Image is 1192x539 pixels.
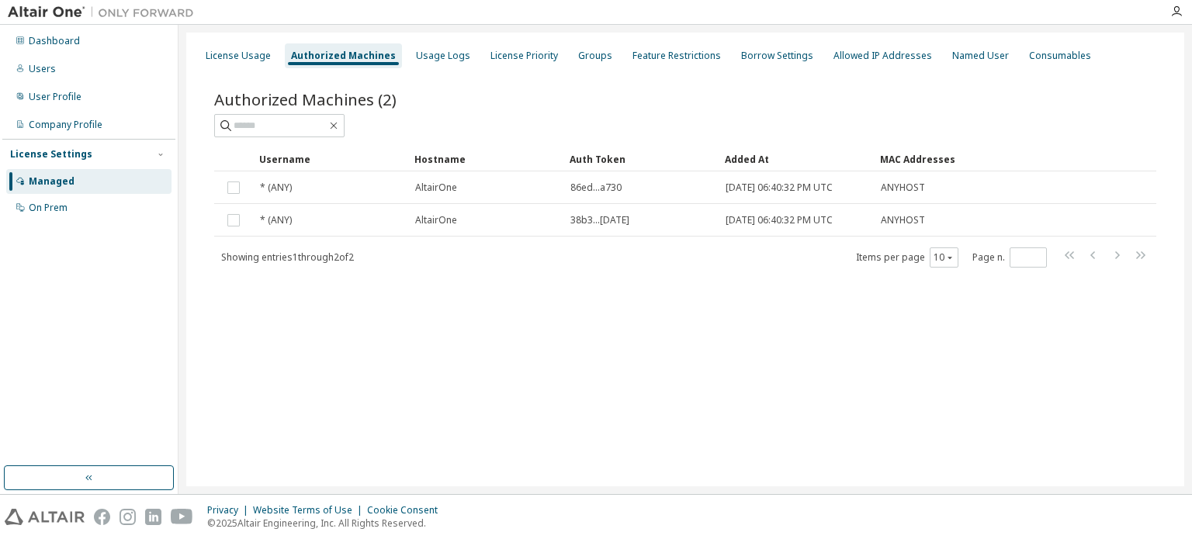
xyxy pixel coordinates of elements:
div: Feature Restrictions [632,50,721,62]
div: Usage Logs [416,50,470,62]
div: Auth Token [570,147,712,171]
div: Privacy [207,504,253,517]
div: Dashboard [29,35,80,47]
div: Users [29,63,56,75]
img: youtube.svg [171,509,193,525]
div: Allowed IP Addresses [833,50,932,62]
div: License Usage [206,50,271,62]
span: AltairOne [415,214,457,226]
div: License Priority [490,50,558,62]
img: facebook.svg [94,509,110,525]
span: Showing entries 1 through 2 of 2 [221,250,354,264]
img: Altair One [8,5,202,20]
span: 86ed...a730 [570,181,622,194]
div: Hostname [414,147,557,171]
div: Added At [725,147,868,171]
button: 10 [934,251,955,264]
div: License Settings [10,148,92,161]
div: Username [259,147,402,171]
span: Authorized Machines (2) [214,88,397,110]
img: instagram.svg [120,509,136,525]
span: 38b3...[DATE] [570,214,629,226]
div: Borrow Settings [741,50,813,62]
div: On Prem [29,202,68,214]
div: Cookie Consent [367,504,447,517]
div: MAC Addresses [880,147,998,171]
span: ANYHOST [881,181,925,194]
img: linkedin.svg [145,509,161,525]
div: Groups [578,50,612,62]
span: [DATE] 06:40:32 PM UTC [726,214,833,226]
span: ANYHOST [881,214,925,226]
div: User Profile [29,91,81,103]
span: AltairOne [415,181,457,194]
p: © 2025 Altair Engineering, Inc. All Rights Reserved. [207,517,447,530]
div: Managed [29,175,74,188]
span: Items per page [856,247,958,268]
span: [DATE] 06:40:32 PM UTC [726,181,833,194]
img: altair_logo.svg [5,509,85,525]
div: Company Profile [29,119,102,131]
div: Consumables [1029,50,1091,62]
div: Named User [952,50,1009,62]
div: Website Terms of Use [253,504,367,517]
span: * (ANY) [260,181,292,194]
div: Authorized Machines [291,50,396,62]
span: Page n. [972,247,1047,268]
span: * (ANY) [260,214,292,226]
